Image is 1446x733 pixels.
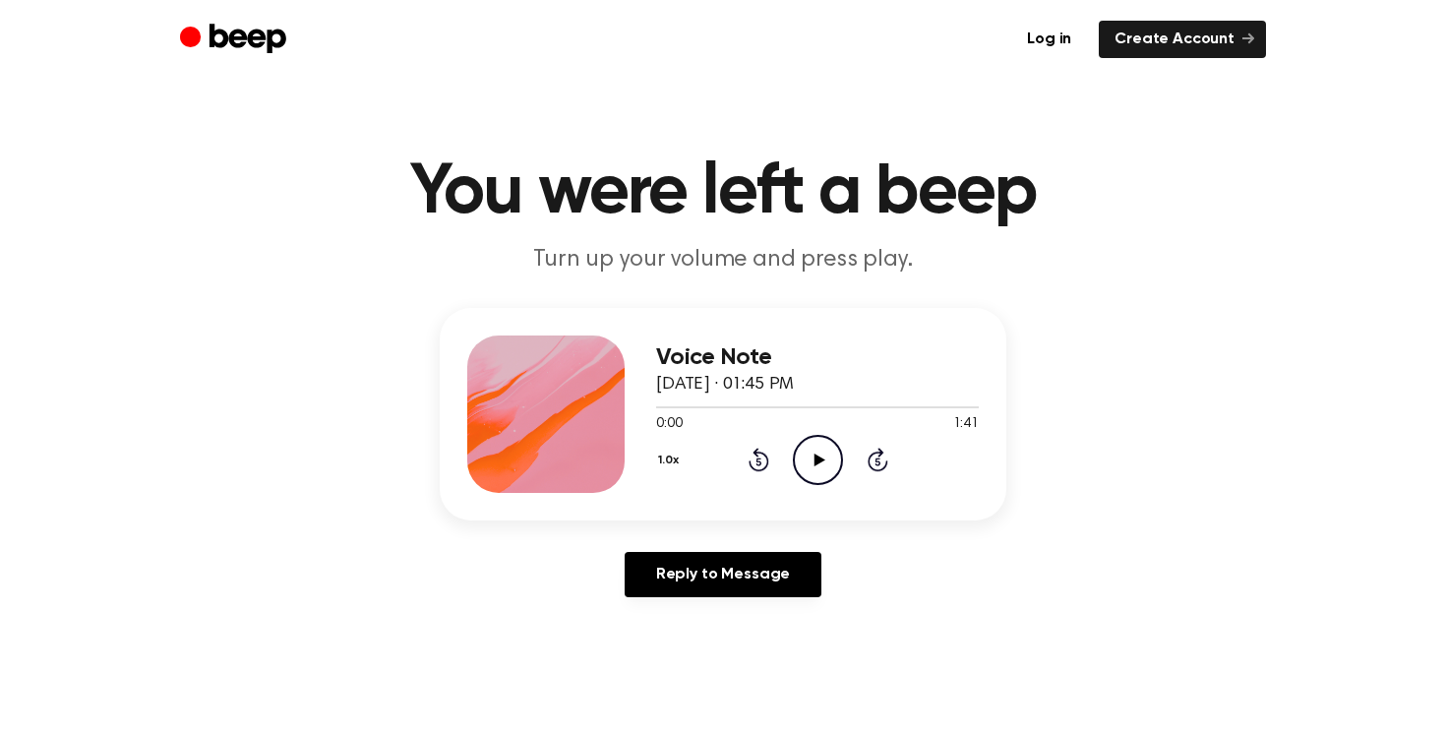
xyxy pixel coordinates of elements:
[953,414,979,435] span: 1:41
[656,414,682,435] span: 0:00
[656,344,979,371] h3: Voice Note
[219,157,1227,228] h1: You were left a beep
[656,444,687,477] button: 1.0x
[345,244,1101,276] p: Turn up your volume and press play.
[1099,21,1266,58] a: Create Account
[1011,21,1087,58] a: Log in
[625,552,821,597] a: Reply to Message
[656,376,794,394] span: [DATE] · 01:45 PM
[180,21,291,59] a: Beep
